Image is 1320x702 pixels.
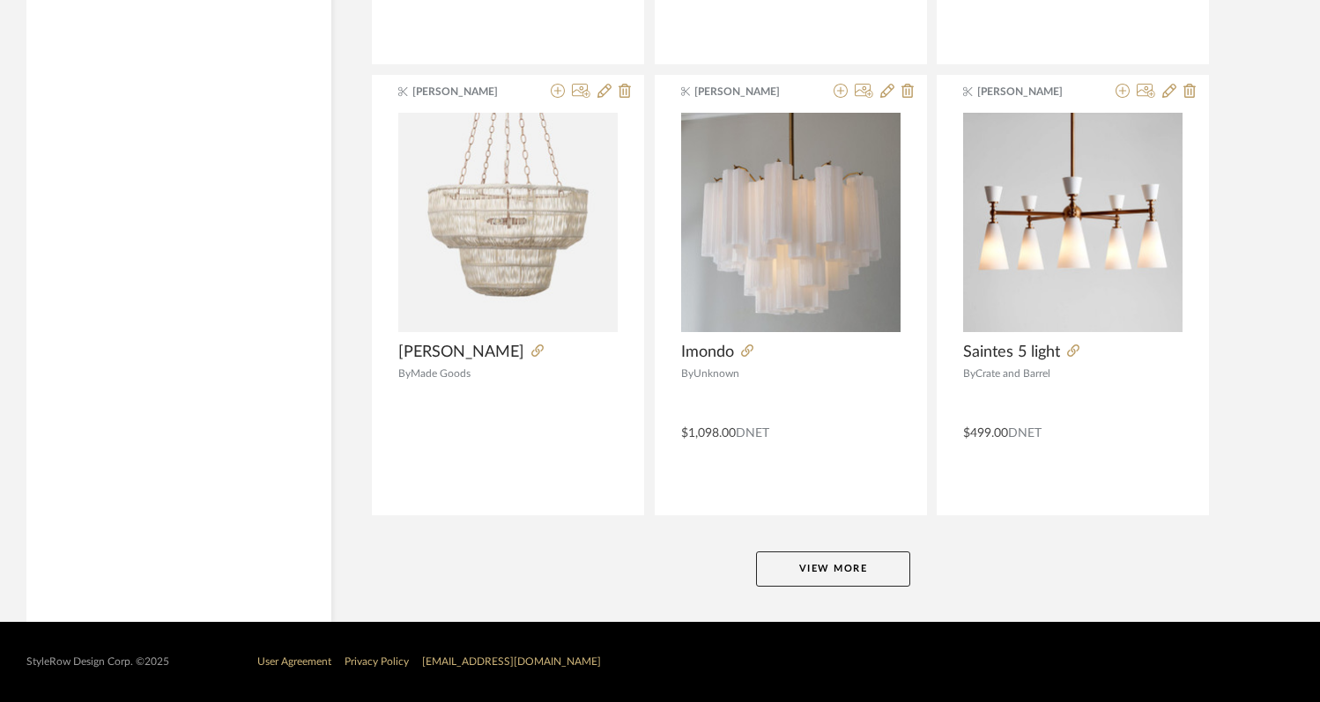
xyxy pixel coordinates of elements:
[398,113,618,332] img: Noemi
[412,84,523,100] span: [PERSON_NAME]
[736,427,769,440] span: DNET
[411,368,471,379] span: Made Goods
[422,656,601,667] a: [EMAIL_ADDRESS][DOMAIN_NAME]
[756,551,910,587] button: View More
[975,368,1050,379] span: Crate and Barrel
[681,368,693,379] span: By
[693,368,739,379] span: Unknown
[26,655,169,669] div: StyleRow Design Corp. ©2025
[694,84,805,100] span: [PERSON_NAME]
[681,343,734,362] span: Imondo
[398,113,618,333] div: 0
[963,343,1060,362] span: Saintes 5 light
[963,113,1183,332] img: Saintes 5 light
[681,113,901,332] img: Imondo
[398,343,524,362] span: [PERSON_NAME]
[1008,427,1042,440] span: DNET
[345,656,409,667] a: Privacy Policy
[398,368,411,379] span: By
[257,656,331,667] a: User Agreement
[681,427,736,440] span: $1,098.00
[977,84,1088,100] span: [PERSON_NAME]
[963,368,975,379] span: By
[963,427,1008,440] span: $499.00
